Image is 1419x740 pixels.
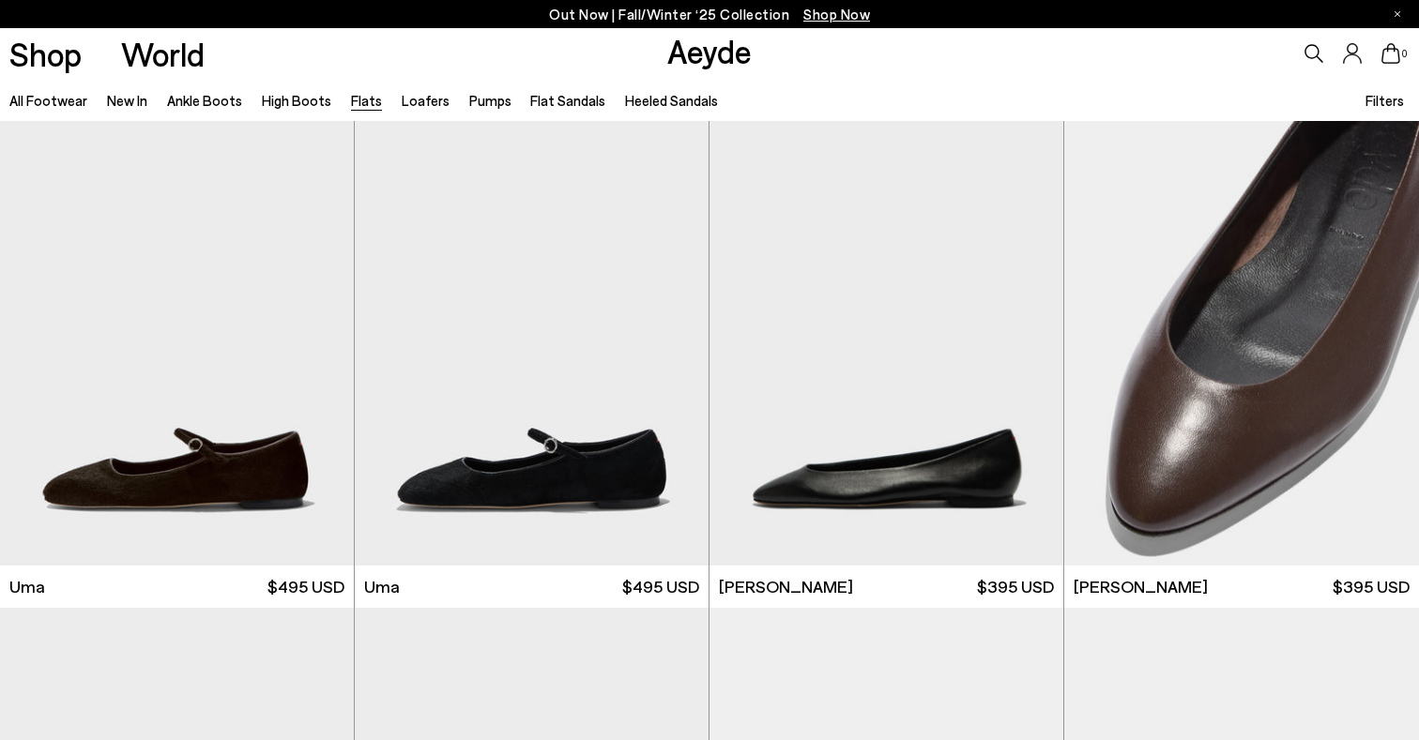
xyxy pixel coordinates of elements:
[709,566,1063,608] a: [PERSON_NAME] $395 USD
[402,92,450,109] a: Loafers
[625,92,718,109] a: Heeled Sandals
[9,92,87,109] a: All Footwear
[1333,575,1410,598] span: $395 USD
[121,38,205,70] a: World
[355,566,709,608] a: Uma $495 USD
[167,92,242,109] a: Ankle Boots
[709,121,1063,566] img: Ellie Almond-Toe Flats
[351,92,382,109] a: Flats
[1074,575,1208,598] span: [PERSON_NAME]
[9,575,45,598] span: Uma
[709,121,1063,566] a: Next slide Previous slide
[803,6,870,23] span: Navigate to /collections/new-in
[469,92,511,109] a: Pumps
[719,575,853,598] span: [PERSON_NAME]
[709,121,1063,566] div: 1 / 6
[9,38,82,70] a: Shop
[530,92,605,109] a: Flat Sandals
[1400,49,1410,59] span: 0
[1366,92,1404,109] span: Filters
[1064,121,1419,566] a: Next slide Previous slide
[549,3,870,26] p: Out Now | Fall/Winter ‘25 Collection
[667,31,752,70] a: Aeyde
[364,575,400,598] span: Uma
[267,575,344,598] span: $495 USD
[1064,566,1419,608] a: [PERSON_NAME] $395 USD
[1381,43,1400,64] a: 0
[355,121,709,566] img: Uma Ponyhair Flats
[107,92,147,109] a: New In
[1064,121,1419,566] img: Ellie Almond-Toe Flats
[1064,121,1419,566] div: 4 / 6
[622,575,699,598] span: $495 USD
[262,92,331,109] a: High Boots
[977,575,1054,598] span: $395 USD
